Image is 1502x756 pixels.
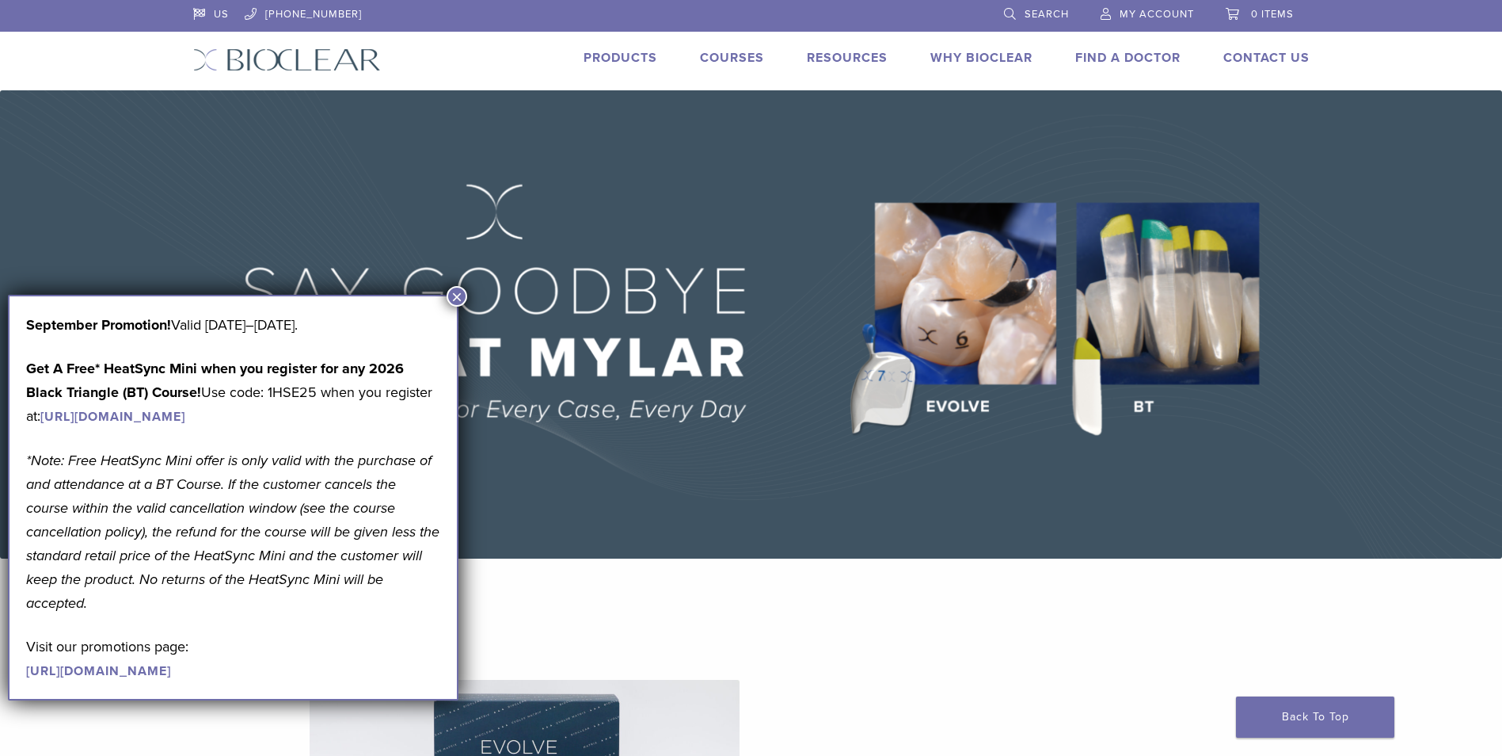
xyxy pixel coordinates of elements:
[26,316,171,334] b: September Promotion!
[1223,50,1310,66] a: Contact Us
[807,50,888,66] a: Resources
[26,635,440,682] p: Visit our promotions page:
[40,409,185,425] a: [URL][DOMAIN_NAME]
[26,313,440,337] p: Valid [DATE]–[DATE].
[1075,50,1181,66] a: Find A Doctor
[1236,697,1394,738] a: Back To Top
[193,48,381,71] img: Bioclear
[26,663,171,679] a: [URL][DOMAIN_NAME]
[930,50,1032,66] a: Why Bioclear
[26,360,404,401] strong: Get A Free* HeatSync Mini when you register for any 2026 Black Triangle (BT) Course!
[26,452,439,612] em: *Note: Free HeatSync Mini offer is only valid with the purchase of and attendance at a BT Course....
[447,286,467,307] button: Close
[1025,8,1069,21] span: Search
[1251,8,1294,21] span: 0 items
[1120,8,1194,21] span: My Account
[700,50,764,66] a: Courses
[584,50,657,66] a: Products
[26,357,440,428] p: Use code: 1HSE25 when you register at:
